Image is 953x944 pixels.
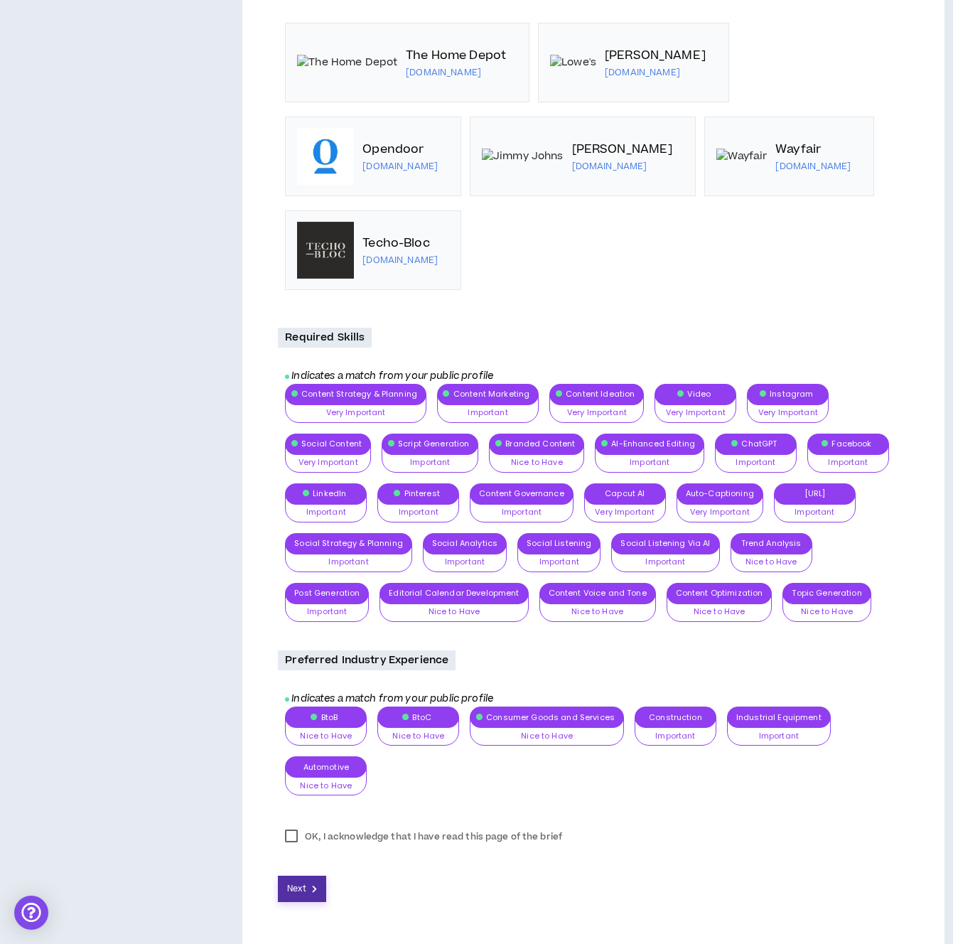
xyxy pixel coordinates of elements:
p: [DOMAIN_NAME] [775,161,851,172]
img: The Home Depot [297,55,397,70]
p: [PERSON_NAME] [572,141,673,158]
p: The Home Depot [406,47,506,64]
span: Next [287,882,306,896]
label: OK, I acknowledge that I have read this page of the brief [278,826,569,847]
img: Opendoor [297,128,354,185]
p: [DOMAIN_NAME] [406,67,506,78]
img: Wayfair [716,149,767,164]
p: [PERSON_NAME] [605,47,706,64]
button: Next [278,876,326,902]
p: [DOMAIN_NAME] [605,67,706,78]
i: Indicates a match from your public profile [285,692,493,707]
p: Preferred Industry Experience [278,650,456,670]
img: Techo-Bloc [297,222,354,279]
div: Open Intercom Messenger [14,896,48,930]
p: [DOMAIN_NAME] [362,161,438,172]
p: [DOMAIN_NAME] [572,161,673,172]
img: Jimmy Johns [482,149,564,164]
p: Required Skills [278,328,372,348]
p: Opendoor [362,141,438,158]
p: Wayfair [775,141,851,158]
i: Indicates a match from your public profile [285,369,493,384]
img: Lowe's [550,55,596,70]
p: Techo-Bloc [362,235,438,252]
p: [DOMAIN_NAME] [362,254,438,266]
